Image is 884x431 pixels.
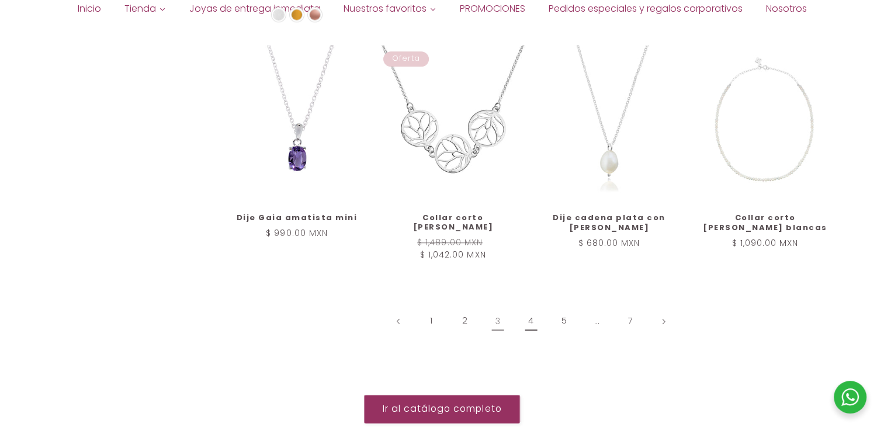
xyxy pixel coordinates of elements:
[221,308,841,335] nav: Paginación
[617,308,644,335] a: Página 7
[344,2,427,15] span: Nuestros favoritos
[484,308,511,335] a: Página 3
[650,308,677,335] a: Página siguiente
[390,213,516,233] a: Collar corto [PERSON_NAME]
[234,213,360,223] a: Dije Gaia amatista mini
[78,2,101,15] span: Inicio
[124,2,156,15] span: Tienda
[364,395,520,423] a: Ir al catálogo completo
[766,2,807,15] span: Nosotros
[451,308,478,335] a: Página 2
[418,308,445,335] a: Página 1
[550,308,577,335] a: Página 5
[518,308,545,335] a: Página 4
[546,213,672,233] a: Dije cadena plata con [PERSON_NAME]
[584,308,611,335] span: …
[702,213,828,233] a: Collar corto [PERSON_NAME] blancas
[385,308,412,335] a: Pagina anterior
[460,2,525,15] span: PROMOCIONES
[549,2,743,15] span: Pedidos especiales y regalos corporativos
[189,2,320,15] span: Joyas de entrega inmediata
